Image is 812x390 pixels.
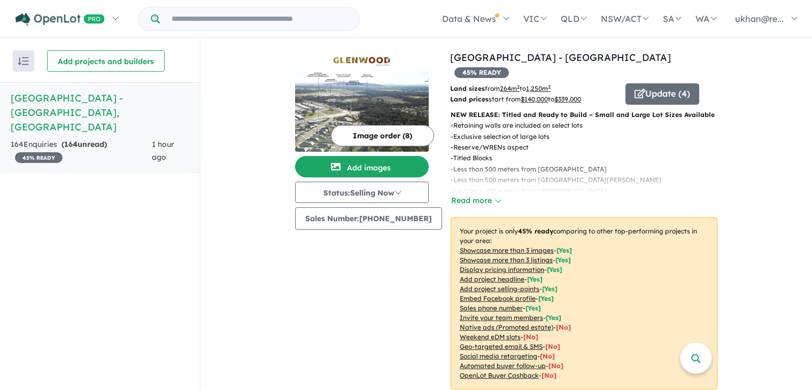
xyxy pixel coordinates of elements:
[450,83,617,94] p: from
[451,153,722,163] p: - Titled Blocks
[548,362,563,370] span: [No]
[295,72,429,152] img: Glenwood Estate - Baranduda
[299,54,424,67] img: Glenwood Estate - Baranduda Logo
[521,95,548,103] u: $ 140,000
[451,217,717,389] p: Your project is only comparing to other top-performing projects in your area: - - - - - - - - - -...
[450,84,485,92] b: Land sizes
[460,275,524,283] u: Add project headline
[556,323,571,331] span: [No]
[451,194,501,207] button: Read more
[540,352,555,360] span: [No]
[295,156,429,177] button: Add images
[451,142,722,153] p: - Reserve/WRENs aspect
[460,323,553,331] u: Native ads (Promoted estate)
[460,304,523,312] u: Sales phone number
[556,246,572,254] span: [ Yes ]
[450,95,489,103] b: Land prices
[61,139,107,149] strong: ( unread)
[542,285,558,293] span: [ Yes ]
[460,256,553,264] u: Showcase more than 3 listings
[295,182,429,203] button: Status:Selling Now
[460,352,537,360] u: Social media retargeting
[460,362,546,370] u: Automated buyer follow-up
[518,227,553,235] b: 45 % ready
[451,175,722,185] p: - Less than 500 meters from [GEOGRAPHIC_DATA][PERSON_NAME]
[625,83,699,105] button: Update (4)
[735,13,784,24] span: ukhan@re...
[548,95,581,103] span: to
[451,186,722,197] p: - Less than 650 meters from [GEOGRAPHIC_DATA]
[546,314,561,322] span: [ Yes ]
[451,164,722,175] p: - Less than 500 meters from [GEOGRAPHIC_DATA]
[545,342,560,350] span: [No]
[523,333,538,341] span: [No]
[460,246,554,254] u: Showcase more than 3 images
[555,256,571,264] span: [ Yes ]
[64,139,78,149] span: 164
[454,67,509,78] span: 45 % READY
[460,314,543,322] u: Invite your team members
[460,266,544,274] u: Display pricing information
[451,131,722,142] p: - Exclusive selection of large lots
[451,120,722,131] p: - Retaining walls are included on select lots
[460,285,539,293] u: Add project selling-points
[527,275,543,283] span: [ Yes ]
[460,294,536,302] u: Embed Facebook profile
[542,371,556,379] span: [No]
[162,7,357,30] input: Try estate name, suburb, builder or developer
[47,50,165,72] button: Add projects and builders
[450,94,617,105] p: start from
[460,371,539,379] u: OpenLot Buyer Cashback
[451,110,717,120] p: NEW RELEASE: Titled and Ready to Build – Small and Large Lot Sizes Available
[548,84,551,90] sup: 2
[15,152,63,163] span: 45 % READY
[450,51,671,64] a: [GEOGRAPHIC_DATA] - [GEOGRAPHIC_DATA]
[11,91,189,134] h5: [GEOGRAPHIC_DATA] - [GEOGRAPHIC_DATA] , [GEOGRAPHIC_DATA]
[554,95,581,103] u: $ 339,000
[295,50,429,152] a: Glenwood Estate - Baranduda LogoGlenwood Estate - Baranduda
[517,84,520,90] sup: 2
[295,207,442,230] button: Sales Number:[PHONE_NUMBER]
[547,266,562,274] span: [ Yes ]
[16,13,105,26] img: Openlot PRO Logo White
[460,342,543,350] u: Geo-targeted email & SMS
[520,84,551,92] span: to
[460,333,521,341] u: Weekend eDM slots
[500,84,520,92] u: 264 m
[18,57,29,65] img: sort.svg
[538,294,554,302] span: [ Yes ]
[331,125,434,146] button: Image order (8)
[525,304,541,312] span: [ Yes ]
[11,138,152,164] div: 164 Enquir ies
[152,139,174,162] span: 1 hour ago
[526,84,551,92] u: 1,250 m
